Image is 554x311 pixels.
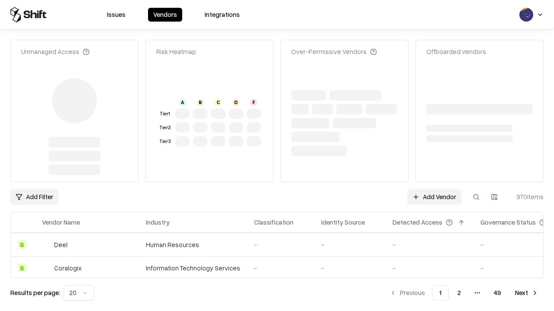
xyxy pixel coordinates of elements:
div: Tier 3 [158,138,172,145]
div: C [215,99,222,106]
button: 49 [487,285,508,301]
div: Unmanaged Access [21,47,90,56]
img: Coralogix [42,263,51,272]
div: A [179,99,186,106]
div: F [250,99,257,106]
button: Integrations [200,8,245,22]
div: Coralogix [54,263,81,273]
div: - [254,240,307,249]
div: Classification [254,218,293,227]
button: Add Filter [10,189,58,205]
div: Risk Heatmap [156,47,196,56]
button: Vendors [148,8,182,22]
div: Deel [54,240,68,249]
button: 2 [451,285,468,301]
div: Detected Access [393,218,442,227]
div: - [321,240,379,249]
a: Add Vendor [407,189,461,205]
div: Governance Status [480,218,536,227]
div: 970 items [509,192,544,201]
div: B [197,99,204,106]
div: - [254,263,307,273]
div: Vendor Name [42,218,80,227]
nav: pagination [384,285,544,301]
button: Issues [102,8,131,22]
div: B [18,240,26,249]
div: Information Technology Services [146,263,240,273]
button: Next [510,285,544,301]
div: Tier 2 [158,124,172,131]
div: B [18,263,26,272]
div: Industry [146,218,170,227]
div: Identity Source [321,218,365,227]
div: - [393,263,467,273]
div: D [232,99,239,106]
div: Tier 1 [158,110,172,117]
button: 1 [432,285,449,301]
img: Deel [42,240,51,249]
div: Offboarded Vendors [426,47,486,56]
p: Results per page: [10,288,60,297]
div: Over-Permissive Vendors [291,47,377,56]
div: - [321,263,379,273]
div: Human Resources [146,240,240,249]
div: - [393,240,467,249]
